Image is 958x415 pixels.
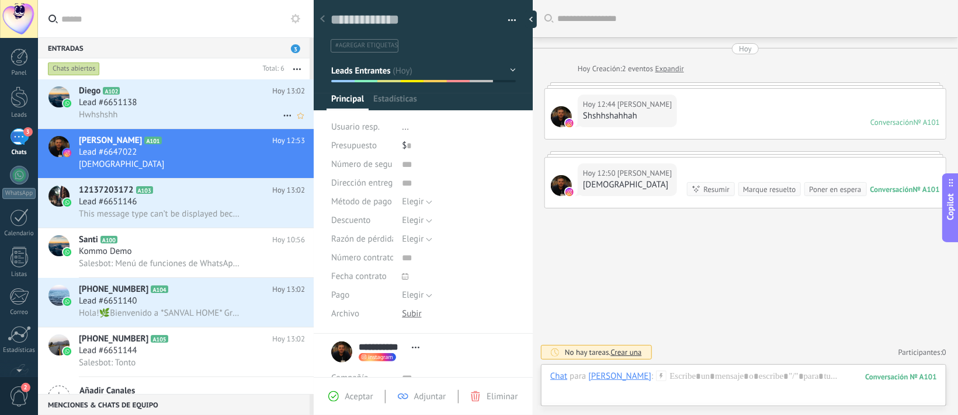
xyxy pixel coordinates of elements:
[79,147,137,158] span: Lead #6647022
[565,119,574,127] img: instagram.svg
[368,354,393,360] span: instagram
[38,179,314,228] a: avataricon12137203172A103Hoy 13:02Lead #6651146This message type can’t be displayed because it’s ...
[272,284,305,295] span: Hoy 13:02
[63,248,71,256] img: icon
[331,179,397,187] span: Dirección entrega
[79,295,137,307] span: Lead #6651140
[583,110,672,122] div: Shshhshahhah
[63,198,71,207] img: icon
[739,43,752,54] div: Hoy
[583,179,672,191] div: [DEMOGRAPHIC_DATA]
[578,63,592,75] div: Hoy
[144,137,161,144] span: A101
[402,196,424,207] span: Elegir
[331,211,393,230] div: Descuento
[402,121,409,132] span: ...
[565,347,642,357] div: No hay tareas.
[2,111,36,119] div: Leads
[345,391,373,402] span: Aceptar
[402,137,516,155] div: $
[284,58,310,79] button: Más
[79,345,137,357] span: Lead #6651144
[583,168,617,179] div: Hoy 12:50
[651,371,653,382] span: :
[38,228,314,277] a: avatariconSantiA100Hoy 10:56Kommo DemoSalesbot: Menú de funciones de WhatsApp ¡Desbloquea la mens...
[23,127,33,137] span: 3
[898,347,946,357] a: Participantes:0
[402,211,432,230] button: Elegir
[870,117,914,127] div: Conversación
[2,347,36,354] div: Estadísticas
[402,286,432,305] button: Elegir
[525,11,537,28] div: Ocultar
[272,184,305,196] span: Hoy 13:02
[402,193,432,211] button: Elegir
[617,168,672,179] span: Diego Fochi
[402,230,432,249] button: Elegir
[79,97,137,109] span: Lead #6651138
[331,160,421,169] span: Número de seguimiento
[565,188,574,196] img: instagram.svg
[331,286,393,305] div: Pago
[703,184,730,195] div: Resumir
[331,305,393,323] div: Archivo
[38,327,314,376] a: avataricon[PHONE_NUMBER]A105Hoy 13:02Lead #6651144Salesbot: Tonto
[331,93,364,110] span: Principal
[373,93,417,110] span: Estadísticas
[79,234,98,246] span: Santi
[331,174,393,193] div: Dirección entrega
[291,44,300,53] span: 3
[38,37,310,58] div: Entradas
[79,385,220,396] span: Añadir Canales
[79,308,241,319] span: Hola!🌿Bienvenido a *SANVAL HOME* Gracias por comunicarte con nosotros! Hace click en el link de n...
[331,118,393,137] div: Usuario resp.
[617,99,672,110] span: Diego Fochi
[48,62,100,76] div: Chats abiertos
[331,253,394,262] span: Número contrato
[258,63,284,75] div: Total: 6
[414,391,446,402] span: Adjuntar
[610,347,641,357] span: Crear una
[2,271,36,278] div: Listas
[551,106,572,127] span: Diego Fochi
[272,234,305,246] span: Hoy 10:56
[942,347,946,357] span: 0
[2,230,36,238] div: Calendario
[79,184,134,196] span: 12137203172
[63,99,71,107] img: icon
[331,272,387,281] span: Fecha contrato
[870,184,913,194] div: Conversación
[622,63,653,75] span: 2 eventos
[945,193,957,220] span: Copilot
[331,197,392,206] span: Método de pago
[588,371,651,381] div: Diego Fochi
[151,335,168,343] span: A105
[79,284,148,295] span: [PHONE_NUMBER]
[272,333,305,345] span: Hoy 13:02
[2,309,36,316] div: Correo
[335,41,398,50] span: #agregar etiquetas
[331,121,380,132] span: Usuario resp.
[63,298,71,306] img: icon
[38,79,314,128] a: avatariconDiegoA102Hoy 13:02Lead #6651138Hwhshshh
[79,357,136,368] span: Salesbot: Tonto
[63,149,71,157] img: icon
[21,383,30,392] span: 2
[331,249,393,267] div: Número contrato
[79,333,148,345] span: [PHONE_NUMBER]
[103,87,120,95] span: A102
[79,85,100,97] span: Diego
[570,371,586,382] span: para
[331,309,359,318] span: Archivo
[38,278,314,327] a: avataricon[PHONE_NUMBER]A104Hoy 13:02Lead #6651140Hola!🌿Bienvenido a *SANVAL HOME* Gracias por co...
[331,140,377,151] span: Presupuesto
[2,188,36,199] div: WhatsApp
[914,117,940,127] div: № A101
[487,391,518,402] span: Eliminar
[79,196,137,208] span: Lead #6651146
[2,149,36,156] div: Chats
[272,135,305,147] span: Hoy 12:53
[578,63,684,75] div: Creación:
[743,184,796,195] div: Marque resuelto
[331,291,349,299] span: Pago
